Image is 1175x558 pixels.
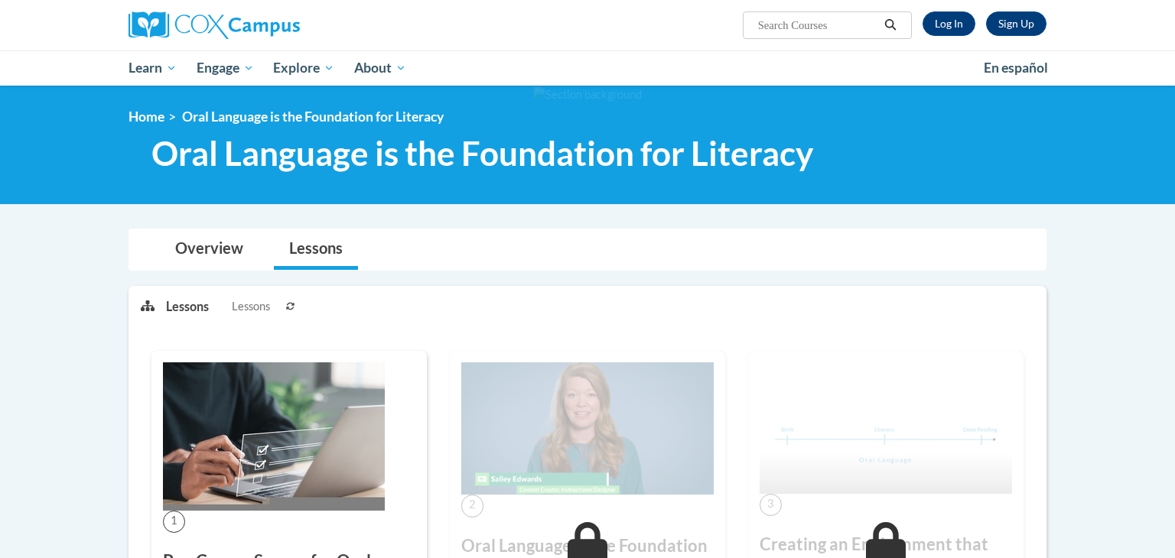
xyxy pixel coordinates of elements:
[166,298,209,315] p: Lessons
[986,11,1046,36] a: Register
[160,229,259,270] a: Overview
[163,362,385,511] img: Course Image
[197,59,254,77] span: Engage
[129,59,177,77] span: Learn
[274,229,358,270] a: Lessons
[232,298,270,315] span: Lessons
[151,133,813,174] span: Oral Language is the Foundation for Literacy
[182,109,444,125] span: Oral Language is the Foundation for Literacy
[923,11,975,36] a: Log In
[163,511,185,533] span: 1
[760,494,782,516] span: 3
[119,50,187,86] a: Learn
[760,362,1012,494] img: Course Image
[757,16,879,34] input: Search Courses
[273,59,334,77] span: Explore
[106,50,1069,86] div: Main menu
[974,52,1058,84] a: En español
[344,50,416,86] a: About
[263,50,344,86] a: Explore
[354,59,406,77] span: About
[461,495,483,517] span: 2
[129,109,164,125] a: Home
[187,50,264,86] a: Engage
[461,362,714,495] img: Course Image
[129,11,300,39] img: Cox Campus
[879,16,902,34] button: Search
[984,60,1048,76] span: En español
[533,86,642,103] img: Section background
[129,11,419,39] a: Cox Campus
